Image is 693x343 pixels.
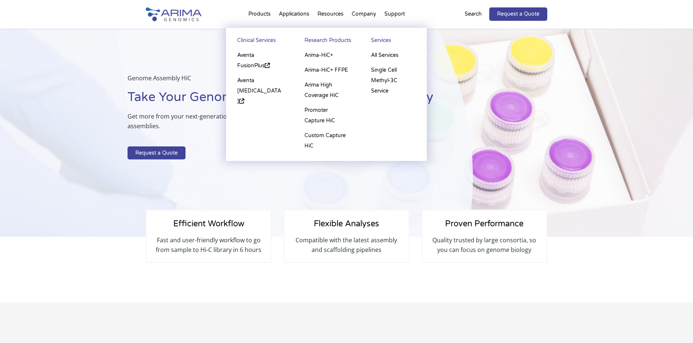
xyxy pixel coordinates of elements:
[2,194,7,198] input: Plant
[128,111,436,137] p: Get more from your next-generation sequencing data with the Arima Hi-C for high-quality, phased g...
[430,235,539,255] p: Quality trusted by large consortia, so you can focus on genome biology
[301,35,352,48] a: Research Products
[465,9,482,19] p: Search
[2,174,7,179] input: Vertebrate animal
[367,35,419,48] a: Services
[2,165,7,169] input: Human
[128,89,436,111] h1: Take Your Genome from Draft to Reference Quality
[292,235,401,255] p: Compatible with the latest assembly and scaffolding pipelines
[2,203,7,208] input: Other (please describe)
[367,63,419,98] a: Single Cell Methyl-3C Service
[233,35,286,48] a: Clinical Services
[128,73,436,89] p: Genome Assembly HiC
[9,193,21,200] span: Plant
[9,174,54,181] span: Vertebrate animal
[154,235,263,255] p: Fast and user-friendly workflow to go from sample to Hi-C library in 6 hours
[9,203,67,210] span: Other (please describe)
[301,78,352,103] a: Arima High Coverage HiC
[301,103,352,128] a: Promoter Capture HiC
[301,63,352,78] a: Arima-HiC+ FFPE
[233,73,286,109] a: Aventa [MEDICAL_DATA]
[301,128,352,153] a: Custom Capture HiC
[301,48,352,63] a: Arima-HiC+
[445,219,523,229] span: Proven Performance
[146,7,202,21] img: Arima-Genomics-logo
[9,183,58,190] span: Invertebrate animal
[128,146,186,160] a: Request a Quote
[2,184,7,189] input: Invertebrate animal
[9,164,27,171] span: Human
[173,219,244,229] span: Efficient Workflow
[489,7,547,21] a: Request a Quote
[367,48,419,63] a: All Services
[233,48,286,73] a: Aventa FusionPlus
[314,219,379,229] span: Flexible Analyses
